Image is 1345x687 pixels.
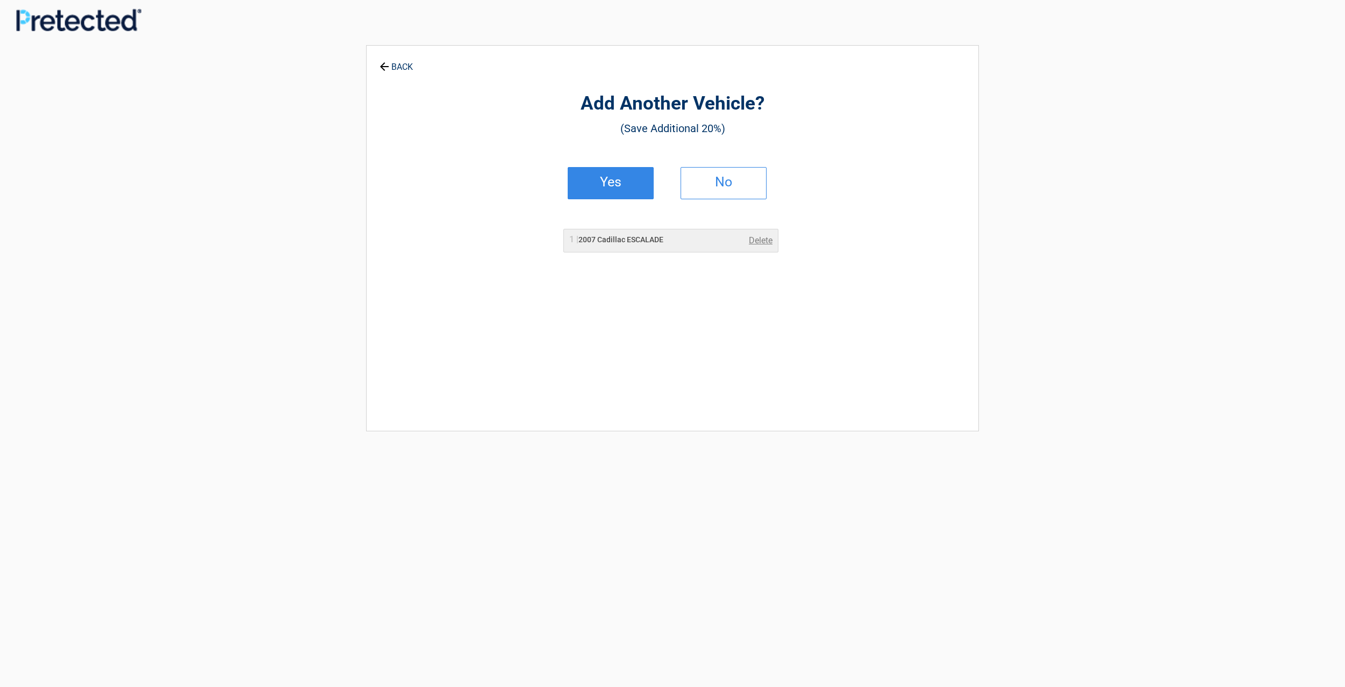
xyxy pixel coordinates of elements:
[426,91,919,117] h2: Add Another Vehicle?
[692,178,755,186] h2: No
[16,9,141,31] img: Main Logo
[426,119,919,138] h3: (Save Additional 20%)
[569,234,578,244] span: 1 |
[569,234,663,245] h2: 2007 Cadillac ESCALADE
[749,234,772,247] a: Delete
[579,178,642,186] h2: Yes
[377,53,415,71] a: BACK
